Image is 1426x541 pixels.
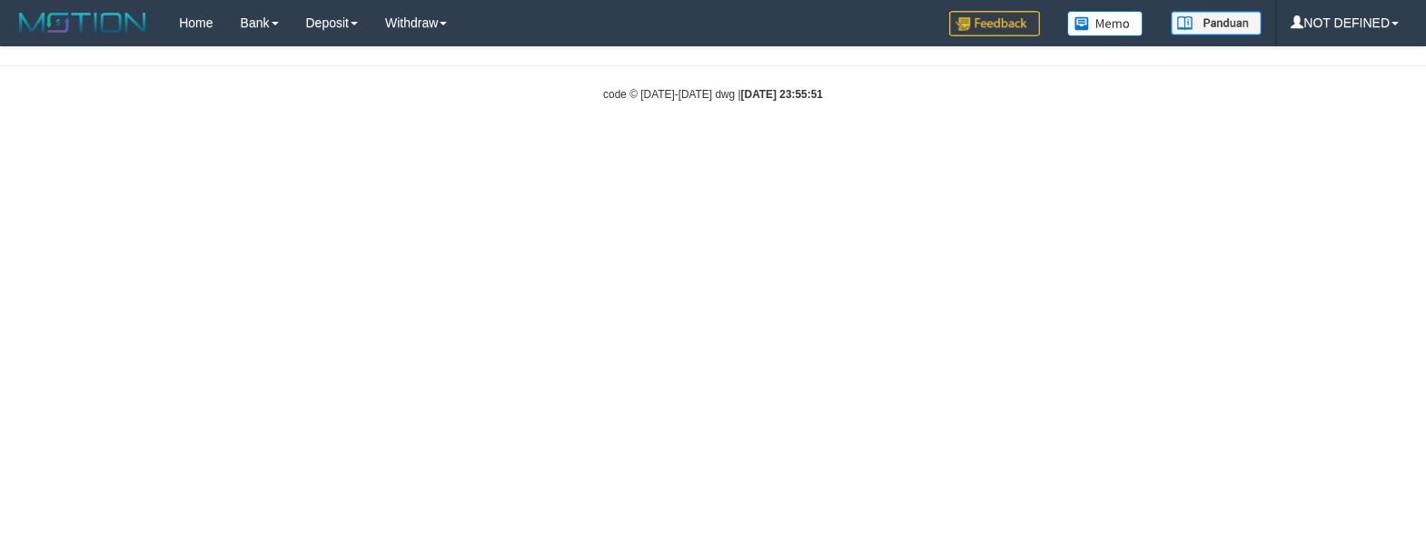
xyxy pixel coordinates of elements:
img: MOTION_logo.png [14,9,152,36]
small: code © [DATE]-[DATE] dwg | [603,88,823,101]
strong: [DATE] 23:55:51 [741,88,823,101]
img: Feedback.jpg [949,11,1040,36]
img: panduan.png [1171,11,1262,35]
img: Button%20Memo.svg [1067,11,1144,36]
